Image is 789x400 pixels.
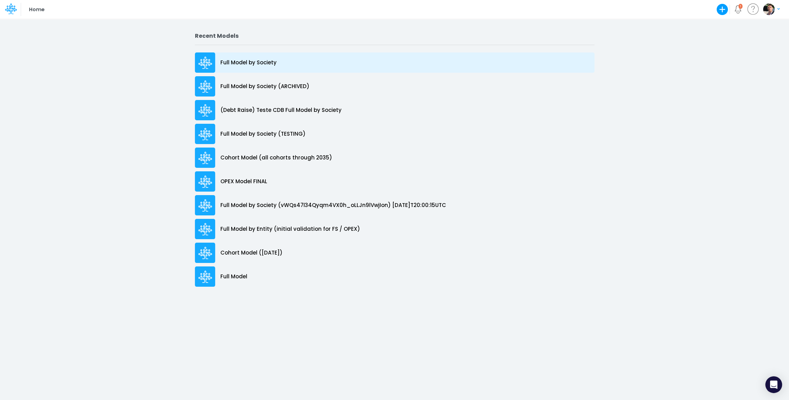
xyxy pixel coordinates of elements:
p: Cohort Model ([DATE]) [220,249,283,257]
a: Cohort Model ([DATE]) [195,241,594,265]
a: Full Model by Society [195,51,594,74]
a: Full Model by Society (TESTING) [195,122,594,146]
p: Full Model by Society (vWQs47l34Qyqm4VX0h_oLLJn9lVwjIon) [DATE]T20:00:15UTC [220,201,446,209]
p: Cohort Model (all cohorts through 2035) [220,154,332,162]
p: Full Model by Society (TESTING) [220,130,306,138]
a: Full Model by Society (vWQs47l34Qyqm4VX0h_oLLJn9lVwjIon) [DATE]T20:00:15UTC [195,193,594,217]
p: OPEX Model FINAL [220,178,267,186]
a: OPEX Model FINAL [195,170,594,193]
a: Notifications [734,5,742,13]
div: Open Intercom Messenger [765,376,782,393]
h2: Recent Models [195,33,594,39]
p: Full Model [220,273,247,281]
p: Full Model by Society [220,59,277,67]
a: Full Model [195,265,594,288]
p: Home [29,6,44,13]
a: (Debt Raise) Teste CDB Full Model by Society [195,98,594,122]
p: Full Model by Entity (initial validation for FS / OPEX) [220,225,360,233]
a: Full Model by Entity (initial validation for FS / OPEX) [195,217,594,241]
a: Full Model by Society (ARCHIVED) [195,74,594,98]
a: Cohort Model (all cohorts through 2035) [195,146,594,170]
p: (Debt Raise) Teste CDB Full Model by Society [220,106,342,114]
div: 1 unread items [740,5,741,8]
p: Full Model by Society (ARCHIVED) [220,83,309,91]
